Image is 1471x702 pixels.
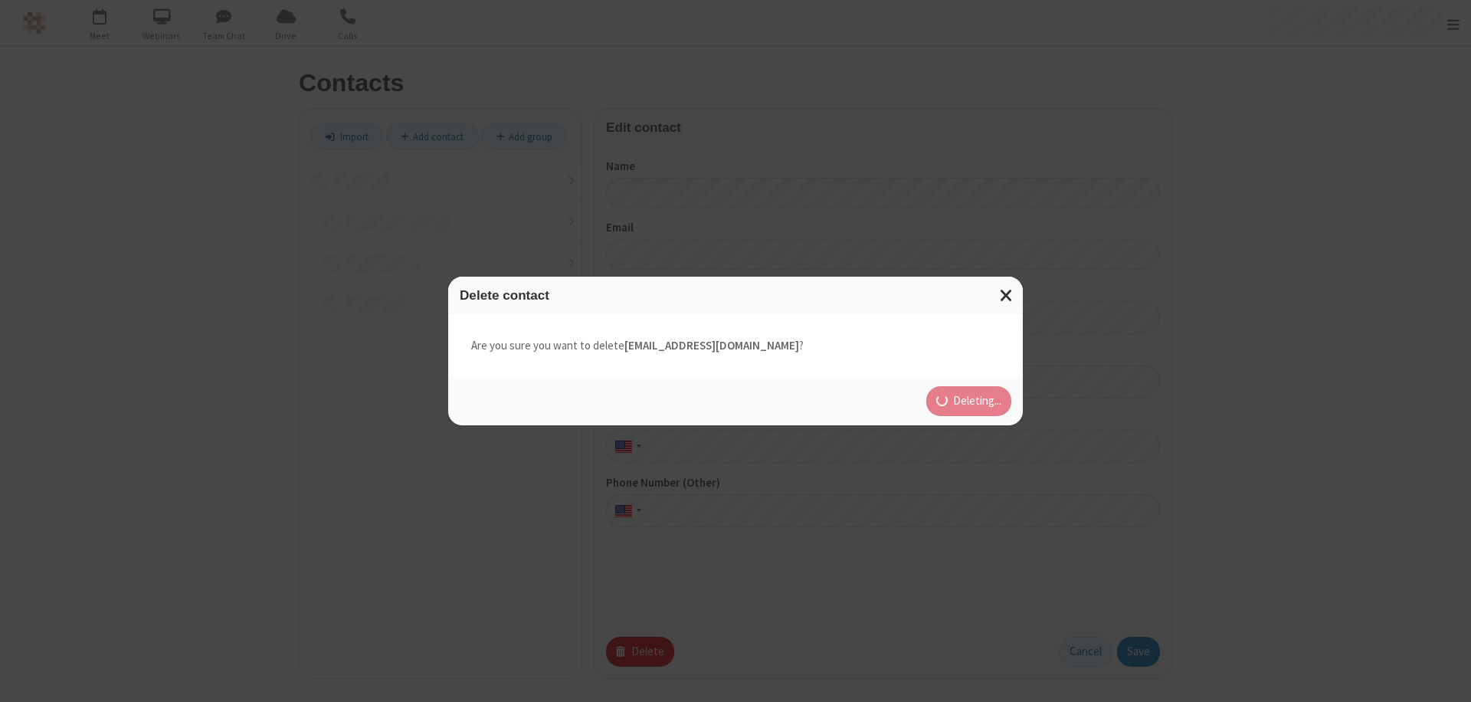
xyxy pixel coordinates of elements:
[926,386,1012,417] button: Deleting...
[991,277,1023,314] button: Close modal
[460,288,1011,303] h3: Delete contact
[471,337,1000,355] p: Are you sure you want to delete ?
[624,338,799,353] strong: [EMAIL_ADDRESS][DOMAIN_NAME]
[953,392,1001,410] span: Deleting...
